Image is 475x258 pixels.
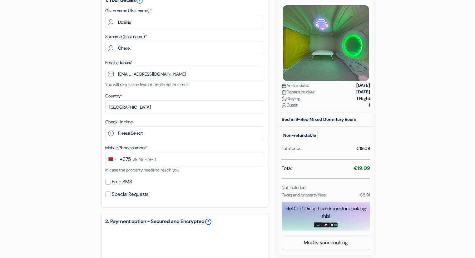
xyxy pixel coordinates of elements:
span: Total: [282,165,293,172]
img: amazon-card-no-text.png [314,222,322,227]
strong: 1 [369,102,370,108]
img: adidas-card.png [322,222,330,227]
button: Change country, selected Belarus (+375) [106,152,131,166]
label: Check-in time [105,119,133,125]
span: Arrival date: [282,82,309,89]
small: Non-refundable [282,131,318,140]
span: Departure date: [282,89,315,95]
label: Email address [105,59,132,66]
small: Not included [282,185,305,190]
label: Surname (Last name) [105,33,147,40]
strong: €19.09 [354,165,370,171]
div: Total price: [282,145,302,152]
b: Bed in 8-Bed Mixed Dormitory Room [282,117,356,122]
label: Given name (first name) [105,7,151,14]
span: Guest: [282,102,298,108]
img: calendar.svg [282,90,286,95]
input: 29 491-19-11 [105,152,264,166]
h5: 2. Payment option - Secured and Encrypted [105,218,264,226]
label: Country [105,93,122,99]
input: Enter first name [105,15,264,29]
div: Get in gift cards just for booking this! [282,205,370,220]
input: Enter last name [105,41,264,55]
input: Enter email address [105,67,264,81]
strong: 1 Night [357,95,370,102]
img: calendar.svg [282,83,286,88]
label: Free SMS [112,177,132,186]
label: Special Requests [112,190,148,199]
small: Taxes and property fees: [282,192,327,198]
img: uber-uber-eats-card.png [330,222,338,227]
small: You will receive an instant confirmation email [105,82,188,87]
div: €19.09 [356,145,370,152]
img: user_icon.svg [282,103,286,108]
div: +375 [120,156,131,163]
a: Modify your booking [282,237,370,249]
span: €0.50 [294,205,308,212]
a: error_outline [205,218,212,226]
img: moon.svg [282,97,286,101]
strong: [DATE] [356,82,370,89]
small: €5.91 [359,192,370,198]
strong: [DATE] [356,89,370,95]
label: Mobile Phone number [105,145,148,151]
span: Staying: [282,95,301,102]
small: In case the property needs to reach you [105,167,179,173]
